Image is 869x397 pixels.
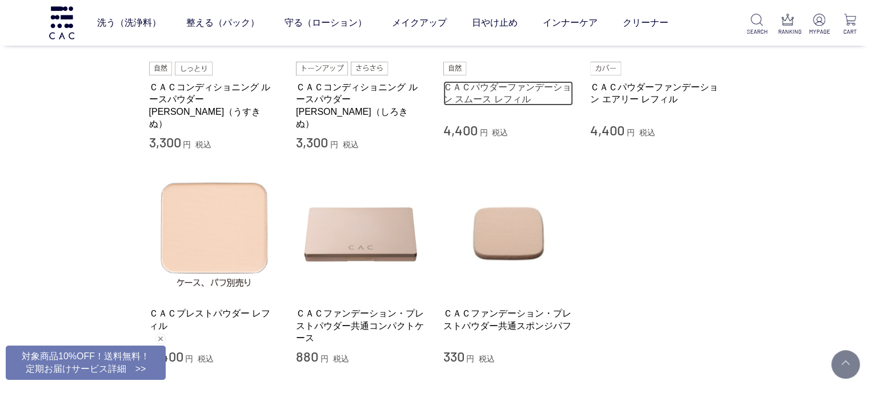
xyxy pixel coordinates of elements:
[296,134,328,150] span: 3,300
[840,27,860,36] p: CART
[149,134,181,150] span: 3,300
[149,348,183,364] span: 4,400
[296,62,348,75] img: トーンアップ
[195,140,211,149] span: 税込
[183,140,191,149] span: 円
[351,62,389,75] img: さらさら
[149,169,279,299] img: ＣＡＣプレストパウダー レフィル
[472,7,518,39] a: 日やけ止め
[296,81,426,130] a: ＣＡＣコンディショニング ルースパウダー [PERSON_NAME]（しろきぬ）
[296,169,426,299] img: ＣＡＣファンデーション・プレストパウダー共通コンパクトケース
[343,140,359,149] span: 税込
[747,27,767,36] p: SEARCH
[623,7,668,39] a: クリーナー
[590,81,720,106] a: ＣＡＣパウダーファンデーション エアリー レフィル
[627,128,635,137] span: 円
[840,14,860,36] a: CART
[186,7,259,39] a: 整える（パック）
[492,128,508,137] span: 税込
[330,140,338,149] span: 円
[443,348,464,364] span: 330
[443,122,478,138] span: 4,400
[778,14,798,36] a: RANKING
[479,128,487,137] span: 円
[543,7,598,39] a: インナーケア
[97,7,161,39] a: 洗う（洗浄料）
[185,354,193,363] span: 円
[443,169,574,299] img: ＣＡＣファンデーション・プレストパウダー共通スポンジパフ
[296,348,318,364] span: 880
[285,7,367,39] a: 守る（ローション）
[149,307,279,332] a: ＣＡＣプレストパウダー レフィル
[333,354,349,363] span: 税込
[747,14,767,36] a: SEARCH
[809,14,829,36] a: MYPAGE
[443,62,467,75] img: 自然
[321,354,329,363] span: 円
[149,81,279,130] a: ＣＡＣコンディショニング ルースパウダー [PERSON_NAME]（うすきぬ）
[590,62,621,75] img: カバー
[198,354,214,363] span: 税込
[809,27,829,36] p: MYPAGE
[639,128,655,137] span: 税込
[175,62,213,75] img: しっとり
[47,6,76,39] img: logo
[443,307,574,332] a: ＣＡＣファンデーション・プレストパウダー共通スポンジパフ
[443,81,574,106] a: ＣＡＣパウダーファンデーション スムース レフィル
[392,7,447,39] a: メイクアップ
[149,62,173,75] img: 自然
[590,122,624,138] span: 4,400
[296,307,426,344] a: ＣＡＣファンデーション・プレストパウダー共通コンパクトケース
[778,27,798,36] p: RANKING
[466,354,474,363] span: 円
[479,354,495,363] span: 税込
